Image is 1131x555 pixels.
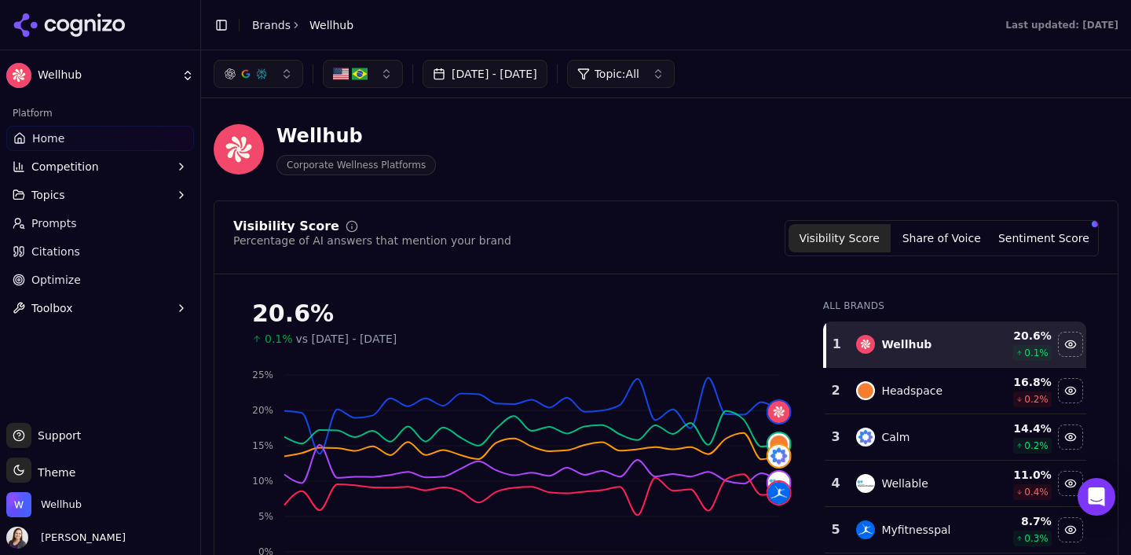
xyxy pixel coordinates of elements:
[276,123,436,149] div: Wellhub
[856,474,875,493] img: wellable
[6,492,31,517] img: Wellhub
[768,472,790,494] img: wellable
[825,461,1086,507] tr: 4wellableWellable11.0%0.4%Hide wellable data
[856,520,875,539] img: myfitnesspal
[296,331,397,347] span: vs [DATE] - [DATE]
[6,154,194,179] button: Competition
[768,433,790,455] img: headspace
[856,428,875,447] img: calm
[252,369,273,380] tspan: 25%
[856,335,875,354] img: wellhub
[891,224,993,252] button: Share of Voice
[1024,347,1049,359] span: 0.1 %
[831,381,841,400] div: 2
[333,66,349,82] img: US
[595,66,639,82] span: Topic: All
[423,60,547,88] button: [DATE] - [DATE]
[1024,439,1049,452] span: 0.2 %
[1058,378,1083,403] button: Hide headspace data
[881,476,928,491] div: Wellable
[252,405,273,416] tspan: 20%
[252,19,291,31] a: Brands
[6,101,194,126] div: Platform
[265,331,293,347] span: 0.1%
[1058,471,1083,496] button: Hide wellable data
[1024,393,1049,406] span: 0.2 %
[31,466,75,479] span: Theme
[214,124,264,175] img: Wellhub
[31,244,80,259] span: Citations
[31,187,65,203] span: Topics
[31,428,81,443] span: Support
[252,440,273,451] tspan: 15%
[1058,425,1083,450] button: Hide calm data
[1024,486,1049,498] span: 0.4 %
[233,233,511,248] div: Percentage of AI answers that mention your brand
[258,511,273,522] tspan: 5%
[32,130,64,146] span: Home
[825,368,1086,414] tr: 2headspaceHeadspace16.8%0.2%Hide headspace data
[768,482,790,504] img: myfitnesspal
[881,383,942,399] div: Headspace
[831,428,841,447] div: 3
[881,522,950,538] div: Myfitnesspal
[276,155,436,175] span: Corporate Wellness Platforms
[993,224,1095,252] button: Sentiment Score
[252,476,273,487] tspan: 10%
[986,421,1052,436] div: 14.4 %
[38,68,175,83] span: Wellhub
[6,126,194,151] a: Home
[31,159,99,175] span: Competition
[986,328,1052,344] div: 20.6 %
[881,336,932,352] div: Wellhub
[6,211,194,236] a: Prompts
[986,374,1052,390] div: 16.8 %
[768,401,790,423] img: wellhub
[823,300,1086,312] div: All Brands
[6,527,126,549] button: Open user button
[1005,19,1118,31] div: Last updated: [DATE]
[6,492,82,517] button: Open organization switcher
[352,66,368,82] img: BR
[986,467,1052,483] div: 11.0 %
[825,414,1086,461] tr: 3calmCalm14.4%0.2%Hide calm data
[986,513,1052,529] div: 8.7 %
[31,300,73,316] span: Toolbox
[31,215,77,231] span: Prompts
[6,182,194,208] button: Topics
[6,296,194,321] button: Toolbox
[825,322,1086,368] tr: 1wellhubWellhub20.6%0.1%Hide wellhub data
[35,531,126,545] span: [PERSON_NAME]
[831,474,841,493] div: 4
[825,507,1086,553] tr: 5myfitnesspalMyfitnesspal8.7%0.3%Hide myfitnesspal data
[1024,532,1049,545] span: 0.3 %
[233,220,339,233] div: Visibility Score
[789,224,891,252] button: Visibility Score
[768,445,790,467] img: calm
[1058,517,1083,542] button: Hide myfitnesspal data
[309,17,353,33] span: Wellhub
[881,429,910,445] div: Calm
[1058,332,1083,357] button: Hide wellhub data
[6,63,31,88] img: Wellhub
[833,335,841,354] div: 1
[831,520,841,539] div: 5
[6,267,194,292] a: Optimize
[31,272,81,288] span: Optimize
[856,381,875,400] img: headspace
[1078,478,1115,516] div: Open Intercom Messenger
[6,527,28,549] img: Lauren Turner
[6,239,194,264] a: Citations
[41,498,82,512] span: Wellhub
[252,300,792,328] div: 20.6%
[252,17,353,33] nav: breadcrumb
